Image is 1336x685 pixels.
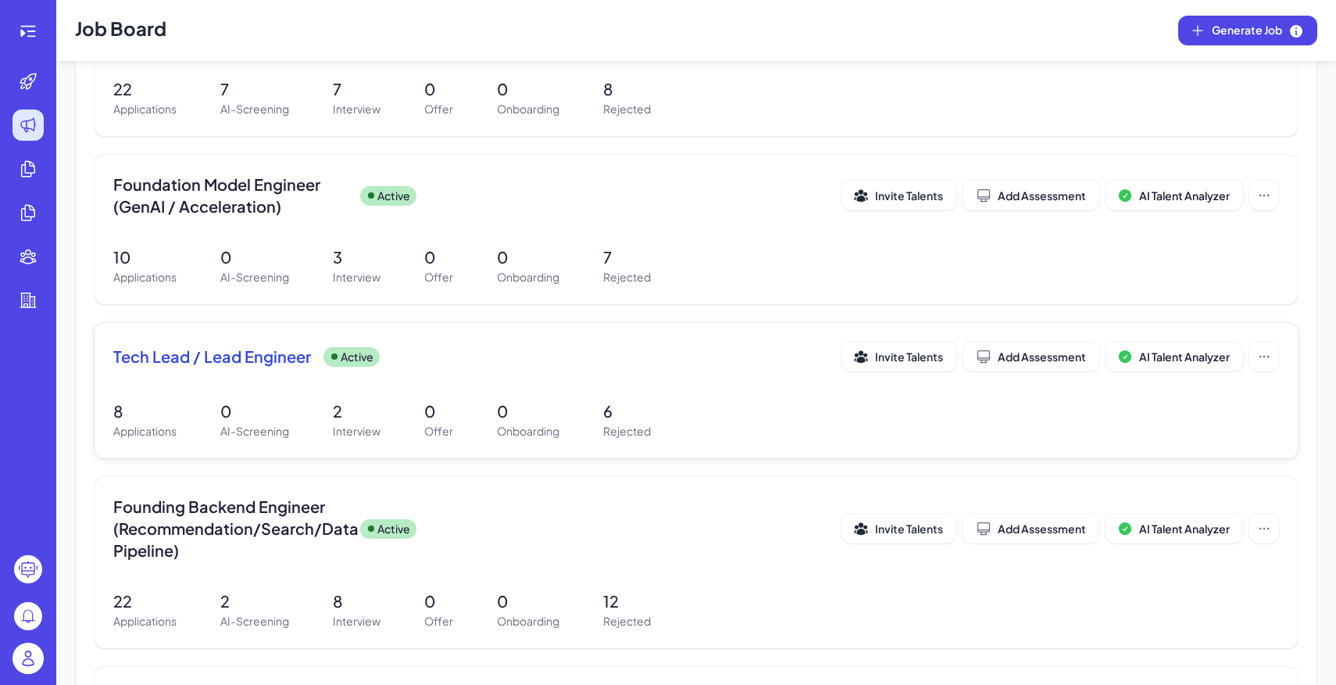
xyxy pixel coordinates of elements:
[603,613,651,629] p: Rejected
[220,613,289,629] p: AI-Screening
[1106,342,1243,371] button: AI Talent Analyzer
[333,400,380,423] p: 2
[1178,16,1317,45] button: Generate Job
[333,101,380,117] p: Interview
[497,590,559,613] p: 0
[13,643,44,674] img: user_logo.png
[424,77,453,101] p: 0
[497,101,559,117] p: Onboarding
[976,349,1086,364] div: Add Assessment
[424,400,453,423] p: 0
[424,423,453,439] p: Offer
[424,101,453,117] p: Offer
[1106,181,1243,210] button: AI Talent Analyzer
[603,77,651,101] p: 8
[424,246,453,269] p: 0
[976,521,1086,536] div: Add Assessment
[976,188,1086,203] div: Add Assessment
[333,590,380,613] p: 8
[497,246,559,269] p: 0
[333,246,380,269] p: 3
[113,269,177,285] p: Applications
[220,246,289,269] p: 0
[113,101,177,117] p: Applications
[333,77,380,101] p: 7
[963,181,1099,210] button: Add Assessment
[113,174,348,217] span: Foundation Model Engineer (GenAI / Acceleration)
[333,613,380,629] p: Interview
[497,400,559,423] p: 0
[497,423,559,439] p: Onboarding
[603,423,651,439] p: Rejected
[1139,522,1230,536] span: AI Talent Analyzer
[1139,350,1230,364] span: AI Talent Analyzer
[333,423,380,439] p: Interview
[377,188,410,204] p: Active
[113,77,177,101] p: 22
[333,269,380,285] p: Interview
[220,423,289,439] p: AI-Screening
[603,590,651,613] p: 12
[603,269,651,285] p: Rejected
[963,514,1099,543] button: Add Assessment
[377,521,410,537] p: Active
[963,342,1099,371] button: Add Assessment
[220,101,289,117] p: AI-Screening
[1212,22,1304,39] span: Generate Job
[113,590,177,613] p: 22
[603,101,651,117] p: Rejected
[424,269,453,285] p: Offer
[1106,514,1243,543] button: AI Talent Analyzer
[875,350,943,364] span: Invite Talents
[220,269,289,285] p: AI-Screening
[113,613,177,629] p: Applications
[875,522,943,536] span: Invite Talents
[841,514,956,543] button: Invite Talents
[341,349,373,365] p: Active
[497,77,559,101] p: 0
[497,613,559,629] p: Onboarding
[113,246,177,269] p: 10
[424,590,453,613] p: 0
[113,423,177,439] p: Applications
[841,181,956,210] button: Invite Talents
[220,590,289,613] p: 2
[424,613,453,629] p: Offer
[875,188,943,203] span: Invite Talents
[220,77,289,101] p: 7
[841,342,956,371] button: Invite Talents
[497,269,559,285] p: Onboarding
[113,496,348,561] span: Founding Backend Engineer (Recommendation/Search/Data Pipeline)
[1139,188,1230,203] span: AI Talent Analyzer
[603,246,651,269] p: 7
[603,400,651,423] p: 6
[113,346,311,368] span: Tech Lead / Lead Engineer
[220,400,289,423] p: 0
[113,400,177,423] p: 8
